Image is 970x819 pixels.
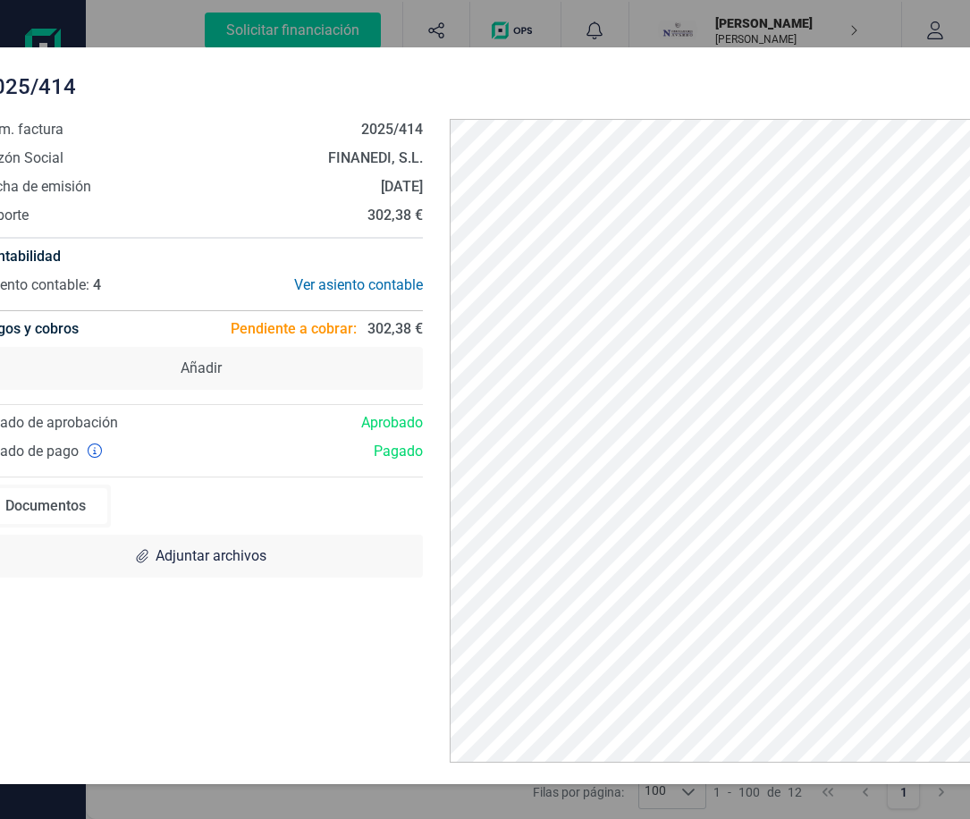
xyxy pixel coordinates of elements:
[381,178,423,195] strong: [DATE]
[361,121,423,138] strong: 2025/414
[231,318,357,340] span: Pendiente a cobrar:
[156,545,266,567] span: Adjuntar archivos
[367,207,423,224] strong: 302,38 €
[328,149,423,166] strong: FINANEDI, S.L.
[93,276,101,293] span: 4
[201,412,436,434] div: Aprobado
[367,318,423,340] span: 302,38 €
[201,274,423,296] div: Ver asiento contable
[201,441,436,462] div: Pagado
[181,358,222,379] span: Añadir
